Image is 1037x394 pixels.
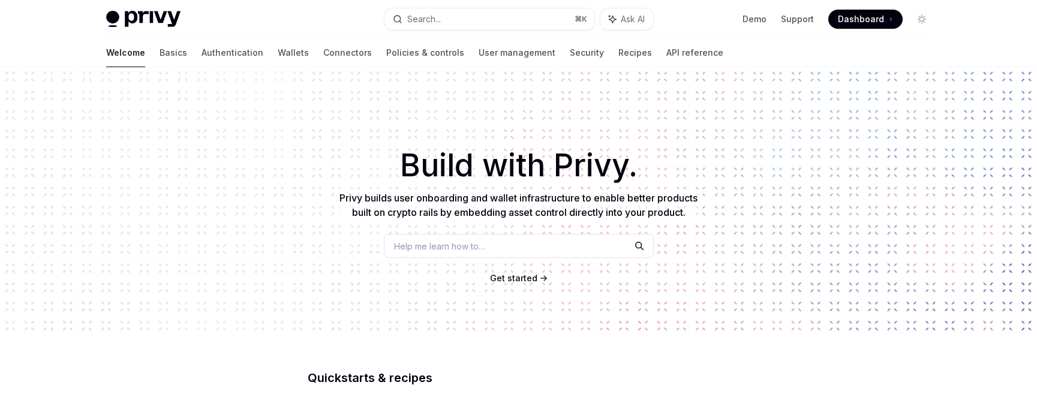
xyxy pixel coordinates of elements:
a: Demo [743,13,767,25]
a: Basics [160,38,187,67]
a: Support [781,13,814,25]
a: Dashboard [828,10,903,29]
a: API reference [666,38,723,67]
button: Ask AI [600,8,653,30]
span: ⌘ K [575,14,587,24]
a: Welcome [106,38,145,67]
a: Security [570,38,604,67]
span: Help me learn how to… [394,240,485,252]
span: Build with Privy. [400,155,638,176]
div: Search... [407,12,441,26]
span: Get started [490,273,537,283]
span: Ask AI [621,13,645,25]
a: Authentication [202,38,263,67]
a: Get started [490,272,537,284]
a: Connectors [323,38,372,67]
a: Policies & controls [386,38,464,67]
button: Toggle dark mode [912,10,931,29]
img: light logo [106,11,181,28]
a: Wallets [278,38,309,67]
span: Privy builds user onboarding and wallet infrastructure to enable better products built on crypto ... [339,192,698,218]
button: Search...⌘K [384,8,594,30]
a: User management [479,38,555,67]
span: Dashboard [838,13,884,25]
a: Recipes [618,38,652,67]
span: Quickstarts & recipes [308,372,432,384]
